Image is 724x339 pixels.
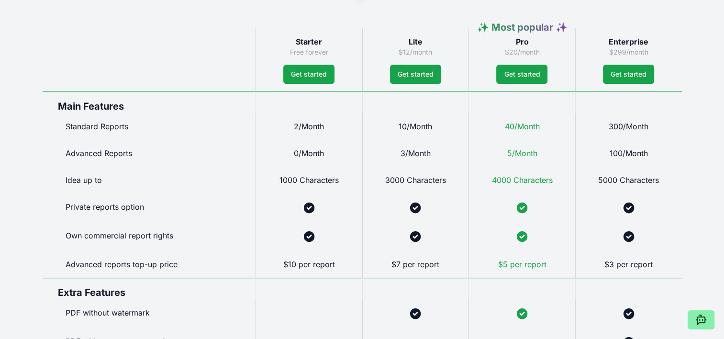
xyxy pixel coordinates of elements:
p: $20/month [477,47,568,57]
div: Advanced Reports [43,140,256,167]
span: 300/Month [609,122,648,131]
a: Get started [390,65,441,84]
h3: Starter [264,36,355,47]
div: Standard Reports [43,113,256,140]
span: $7 per report [391,260,439,269]
span: 3/Month [401,148,431,158]
div: Advanced reports top-up price [43,251,256,278]
h3: Pro [477,36,568,47]
p: $299/month [583,47,674,57]
span: 0/Month [294,148,324,158]
a: Get started [283,65,334,84]
span: 2/Month [294,122,324,131]
span: 5000 Characters [598,175,659,185]
span: $10 per report [283,260,335,269]
a: Get started [496,65,547,84]
span: ✨ Most popular ✨ [477,22,567,33]
h3: Enterprise [583,36,674,47]
a: Get started [603,65,654,84]
div: Extra Features [43,278,256,299]
span: $5 per report [498,260,546,269]
div: Private reports option [43,193,256,222]
div: Own commercial report rights [43,222,256,251]
p: Free forever [264,47,355,57]
div: PDF without watermark [43,299,256,328]
span: $3 per report [604,260,653,269]
div: Main Features [43,91,256,113]
p: $12/month [370,47,461,57]
span: 40/Month [504,122,539,131]
span: 4000 Characters [491,175,552,185]
span: 1000 Characters [279,175,339,185]
span: 100/Month [610,148,648,158]
span: 10/Month [399,122,432,131]
div: Idea up to [43,167,256,193]
span: 3000 Characters [385,175,446,185]
span: 5/Month [507,148,537,158]
h3: Lite [370,36,461,47]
